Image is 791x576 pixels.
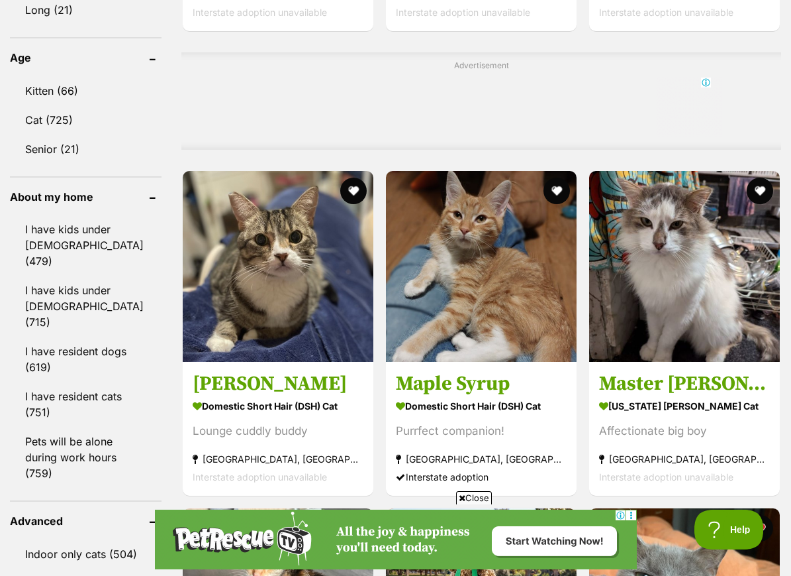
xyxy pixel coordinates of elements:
header: Age [10,52,162,64]
a: Indoor only cats (504) [10,540,162,568]
iframe: Advertisement [155,510,637,569]
span: Interstate adoption unavailable [599,7,733,18]
a: Cat (725) [10,106,162,134]
span: Interstate adoption unavailable [396,7,530,18]
img: Master Leo - Maine Coon Cat [589,171,780,362]
a: I have resident cats (751) [10,382,162,426]
header: Advanced [10,515,162,527]
button: favourite [543,178,570,204]
div: Purrfect companion! [396,422,567,440]
span: Interstate adoption unavailable [193,471,327,483]
a: I have kids under [DEMOGRAPHIC_DATA] (479) [10,215,162,275]
strong: Domestic Short Hair (DSH) Cat [396,396,567,416]
h3: [PERSON_NAME] [193,371,363,396]
span: Interstate adoption unavailable [599,471,733,483]
div: Advertisement [181,52,781,150]
iframe: Help Scout Beacon - Open [694,510,765,549]
a: Pets will be alone during work hours (759) [10,428,162,487]
strong: [GEOGRAPHIC_DATA], [GEOGRAPHIC_DATA] [193,450,363,468]
strong: [GEOGRAPHIC_DATA], [GEOGRAPHIC_DATA] [599,450,770,468]
span: Interstate adoption unavailable [193,7,327,18]
img: Louie - Domestic Short Hair (DSH) Cat [183,171,373,362]
strong: [GEOGRAPHIC_DATA], [GEOGRAPHIC_DATA] [396,450,567,468]
strong: Domestic Short Hair (DSH) Cat [193,396,363,416]
a: Kitten (66) [10,77,162,105]
strong: [US_STATE] [PERSON_NAME] Cat [599,396,770,416]
a: Maple Syrup Domestic Short Hair (DSH) Cat Purrfect companion! [GEOGRAPHIC_DATA], [GEOGRAPHIC_DATA... [386,361,577,496]
div: Affectionate big boy [599,422,770,440]
a: Master [PERSON_NAME] [US_STATE] [PERSON_NAME] Cat Affectionate big boy [GEOGRAPHIC_DATA], [GEOGRA... [589,361,780,496]
img: Maple Syrup - Domestic Short Hair (DSH) Cat [386,171,577,362]
h3: Maple Syrup [396,371,567,396]
header: About my home [10,191,162,203]
button: favourite [747,178,773,204]
button: favourite [340,178,367,204]
div: Lounge cuddly buddy [193,422,363,440]
a: I have resident dogs (619) [10,337,162,381]
a: [PERSON_NAME] Domestic Short Hair (DSH) Cat Lounge cuddly buddy [GEOGRAPHIC_DATA], [GEOGRAPHIC_DA... [183,361,373,496]
a: Senior (21) [10,135,162,163]
h3: Master [PERSON_NAME] [599,371,770,396]
div: Interstate adoption [396,468,567,486]
span: Close [456,491,492,504]
a: I have kids under [DEMOGRAPHIC_DATA] (715) [10,276,162,336]
iframe: Advertisement [240,77,722,137]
